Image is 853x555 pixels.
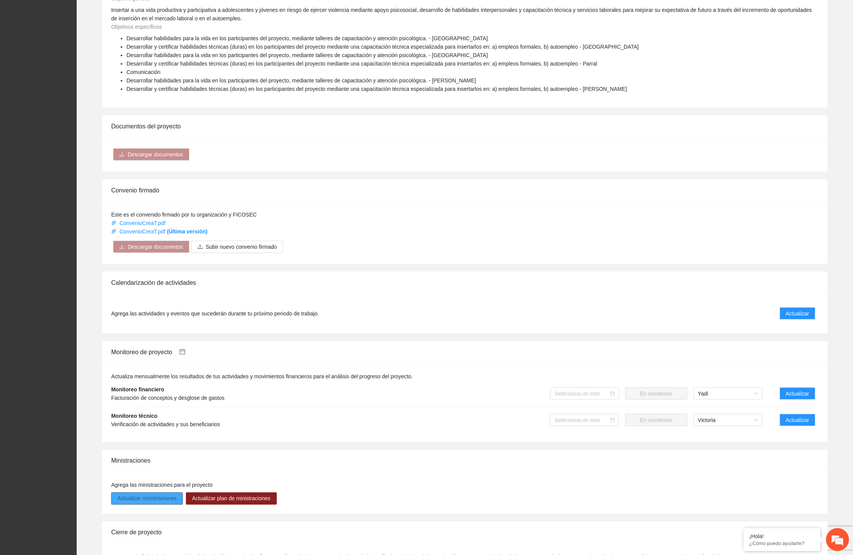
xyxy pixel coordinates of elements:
button: Actualizar ministraciones [111,493,183,505]
span: Desarrollar y certificar habilidades técnicas (duras) en los participantes del proyecto mediante ... [127,61,597,67]
span: Actualiza mensualmente los resultados de tus actividades y movimientos financieros para el anális... [111,373,413,379]
span: Desarrollar habilidades para la vida en los participantes del proyecto, mediante talleres de capa... [127,77,476,84]
span: Objetivos específicos [111,24,162,30]
span: download [119,244,125,250]
button: downloadDescargar documentos [113,241,189,253]
div: Cierre de proyecto [111,522,818,544]
button: uploadSubir nuevo convenio firmado [191,241,283,253]
span: Agrega las actividades y eventos que sucederán durante tu próximo periodo de trabajo. [111,309,319,318]
button: Actualizar [780,414,815,426]
a: Actualizar ministraciones [111,496,183,502]
a: Actualizar plan de ministraciones [186,496,277,502]
span: calendar [610,418,615,422]
span: Actualizar [786,389,809,398]
span: Verificación de actividades y sus beneficiarios [111,421,220,427]
span: Desarrollar habilidades para la vida en los participantes del proyecto, mediante talleres de capa... [127,35,488,41]
div: Minimizar ventana de chat en vivo [126,4,144,22]
span: Estamos en línea. [44,102,106,180]
button: Actualizar [780,388,815,400]
strong: (Última versión) [167,228,208,235]
button: downloadDescargar documentos [113,148,189,161]
textarea: Escriba su mensaje y pulse “Intro” [4,209,146,236]
span: Descargar documentos [128,150,183,159]
button: Actualizar [780,307,815,320]
a: ConvenioCreaT.pdf [111,220,167,226]
span: Actualizar [786,309,809,318]
span: calendar [610,391,615,396]
span: Este es el convenido firmado por tu organización y FICOSEC [111,212,257,218]
div: Documentos del proyecto [111,115,818,137]
a: ConvenioCreaT.pdf [111,228,207,235]
div: Chatee con nosotros ahora [40,39,129,49]
span: Insertar a una vida productiva y participativa a adolescentes y jóvenes en riesgo de ejercer viol... [111,7,812,21]
span: Desarrollar y certificar habilidades técnicas (duras) en los participantes del proyecto mediante ... [127,86,627,92]
span: Desarrollar habilidades para la vida en los participantes del proyecto, mediante talleres de capa... [127,52,488,58]
span: Facturación de conceptos y desglose de gastos [111,395,225,401]
span: Actualizar [786,416,809,424]
p: ¿Cómo puedo ayudarte? [749,540,815,546]
span: download [119,152,125,158]
span: uploadSubir nuevo convenio firmado [191,244,283,250]
a: calendar [172,349,185,355]
span: Comunicación [127,69,161,75]
strong: Monitoreo técnico [111,413,158,419]
span: paper-clip [111,229,117,234]
span: Subir nuevo convenio firmado [206,243,277,251]
span: Yadi [698,388,758,399]
strong: Monitoreo financiero [111,386,164,392]
span: Descargar documentos [128,243,183,251]
button: Actualizar plan de ministraciones [186,493,277,505]
div: Convenio firmado [111,179,818,201]
span: Agrega las ministraciones para el proyecto [111,482,213,488]
div: Ministraciones [111,450,818,472]
span: Actualizar plan de ministraciones [192,494,271,503]
div: ¡Hola! [749,533,815,539]
div: Calendarización de actividades [111,272,818,294]
span: upload [197,244,203,250]
span: Actualizar ministraciones [117,494,177,503]
span: paper-clip [111,220,117,226]
span: Desarrollar y certificar habilidades técnicas (duras) en los participantes del proyecto mediante ... [127,44,639,50]
span: Victoria [698,414,758,426]
div: Monitoreo de proyecto [111,341,818,363]
span: calendar [179,349,186,355]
